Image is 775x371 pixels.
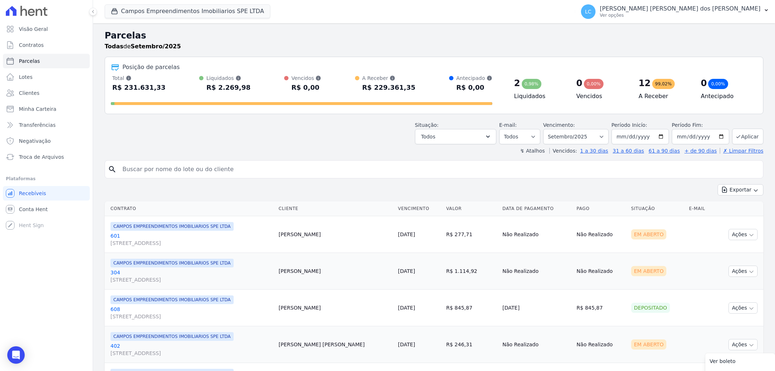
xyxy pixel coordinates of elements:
a: Negativação [3,134,90,148]
a: Recebíveis [3,186,90,201]
span: Todos [421,132,435,141]
span: LC [585,9,592,14]
a: 31 a 60 dias [613,148,644,154]
button: Ações [728,302,758,314]
button: Todos [415,129,496,144]
label: Situação: [415,122,439,128]
a: Clientes [3,86,90,100]
label: Período Inicío: [611,122,647,128]
button: Exportar [718,184,763,195]
div: Plataformas [6,174,87,183]
th: Data de Pagamento [500,201,574,216]
td: Não Realizado [574,216,628,253]
th: Vencimento [395,201,443,216]
td: Não Realizado [574,253,628,290]
button: LC [PERSON_NAME] [PERSON_NAME] dos [PERSON_NAME] Ver opções [575,1,775,22]
h2: Parcelas [105,29,763,42]
a: Visão Geral [3,22,90,36]
div: 0,98% [522,79,541,89]
label: Vencimento: [543,122,575,128]
button: Ações [728,266,758,277]
div: R$ 0,00 [291,82,321,93]
a: 304[STREET_ADDRESS] [110,269,273,283]
label: E-mail: [499,122,517,128]
div: Posição de parcelas [122,63,180,72]
td: Não Realizado [574,326,628,363]
button: Ações [728,339,758,350]
div: 2 [514,77,520,89]
div: Depositado [631,303,670,313]
div: A Receber [362,74,416,82]
span: CAMPOS EMPREENDIMENTOS IMOBILIARIOS SPE LTDA [110,295,234,304]
td: [PERSON_NAME] [276,216,395,253]
div: Em Aberto [631,266,667,276]
button: Ações [728,229,758,240]
span: Conta Hent [19,206,48,213]
th: Valor [443,201,500,216]
a: [DATE] [398,305,415,311]
a: [DATE] [398,342,415,347]
p: [PERSON_NAME] [PERSON_NAME] dos [PERSON_NAME] [600,5,760,12]
td: [DATE] [500,290,574,326]
th: Cliente [276,201,395,216]
span: Negativação [19,137,51,145]
h4: A Receber [638,92,689,101]
td: R$ 277,71 [443,216,500,253]
p: Ver opções [600,12,760,18]
a: 601[STREET_ADDRESS] [110,232,273,247]
div: 99,02% [652,79,675,89]
strong: Todas [105,43,124,50]
a: 1 a 30 dias [580,148,608,154]
span: CAMPOS EMPREENDIMENTOS IMOBILIARIOS SPE LTDA [110,222,234,231]
a: 402[STREET_ADDRESS] [110,342,273,357]
td: R$ 845,87 [443,290,500,326]
div: Total [112,74,166,82]
span: Recebíveis [19,190,46,197]
a: [DATE] [398,268,415,274]
div: R$ 229.361,35 [362,82,416,93]
div: 12 [638,77,650,89]
a: Contratos [3,38,90,52]
a: [DATE] [398,231,415,237]
button: Aplicar [732,129,763,144]
span: [STREET_ADDRESS] [110,350,273,357]
span: Troca de Arquivos [19,153,64,161]
td: [PERSON_NAME] [276,253,395,290]
a: 61 a 90 dias [649,148,680,154]
a: Lotes [3,70,90,84]
td: Não Realizado [500,326,574,363]
span: [STREET_ADDRESS] [110,239,273,247]
span: Clientes [19,89,39,97]
div: Open Intercom Messenger [7,346,25,364]
p: de [105,42,181,51]
th: Situação [628,201,686,216]
div: Em Aberto [631,339,667,350]
span: CAMPOS EMPREENDIMENTOS IMOBILIARIOS SPE LTDA [110,259,234,267]
a: Transferências [3,118,90,132]
a: Minha Carteira [3,102,90,116]
a: + de 90 dias [685,148,717,154]
a: ✗ Limpar Filtros [720,148,763,154]
input: Buscar por nome do lote ou do cliente [118,162,760,177]
h4: Vencidos [576,92,627,101]
span: Parcelas [19,57,40,65]
div: Liquidados [206,74,250,82]
td: [PERSON_NAME] [PERSON_NAME] [276,326,395,363]
div: 0,00% [708,79,728,89]
a: Conta Hent [3,202,90,217]
a: Parcelas [3,54,90,68]
td: R$ 1.114,92 [443,253,500,290]
label: ↯ Atalhos [520,148,545,154]
div: Em Aberto [631,229,667,239]
div: 0,00% [584,79,604,89]
div: R$ 2.269,98 [206,82,250,93]
td: Não Realizado [500,216,574,253]
span: [STREET_ADDRESS] [110,276,273,283]
a: 608[STREET_ADDRESS] [110,306,273,320]
label: Vencidos: [549,148,577,154]
span: Minha Carteira [19,105,56,113]
h4: Liquidados [514,92,565,101]
td: R$ 845,87 [574,290,628,326]
span: Lotes [19,73,33,81]
div: R$ 231.631,33 [112,82,166,93]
